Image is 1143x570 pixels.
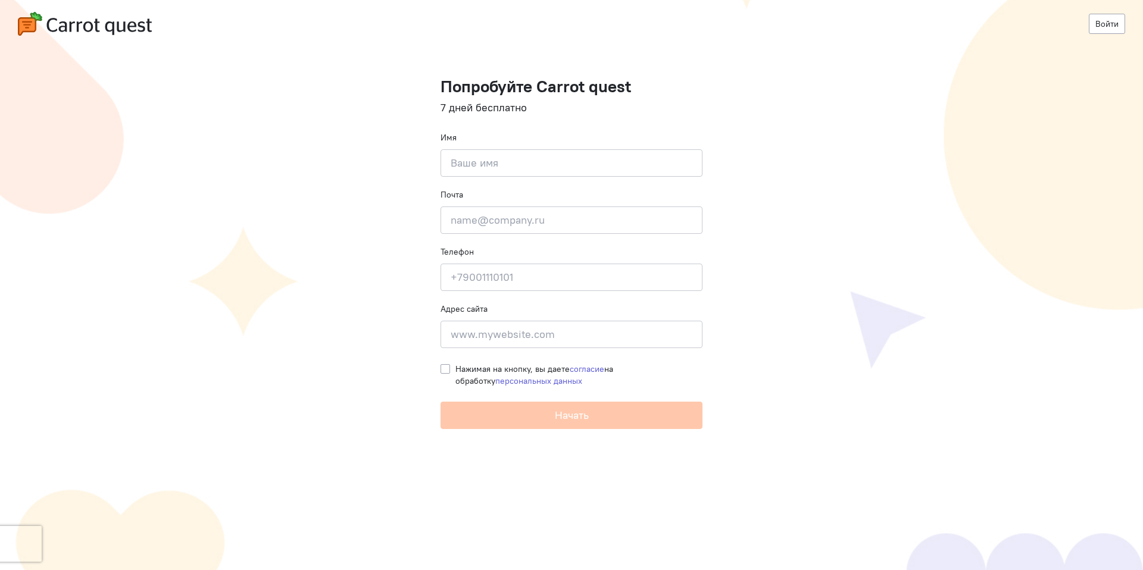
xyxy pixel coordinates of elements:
input: +79001110101 [441,264,702,291]
a: персональных данных [495,375,582,386]
label: Телефон [441,246,474,258]
input: name@company.ru [441,206,702,234]
h1: Попробуйте Carrot quest [441,77,702,96]
button: Начать [441,402,702,429]
h4: 7 дней бесплатно [441,102,702,114]
input: www.mywebsite.com [441,321,702,348]
label: Почта [441,189,463,201]
input: Ваше имя [441,149,702,177]
a: согласие [570,364,604,374]
label: Имя [441,131,457,143]
span: Начать [555,408,589,422]
label: Адрес сайта [441,303,488,315]
span: Нажимая на кнопку, вы даете на обработку [455,364,613,386]
img: carrot-quest-logo.svg [18,12,152,36]
a: Войти [1089,14,1125,34]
